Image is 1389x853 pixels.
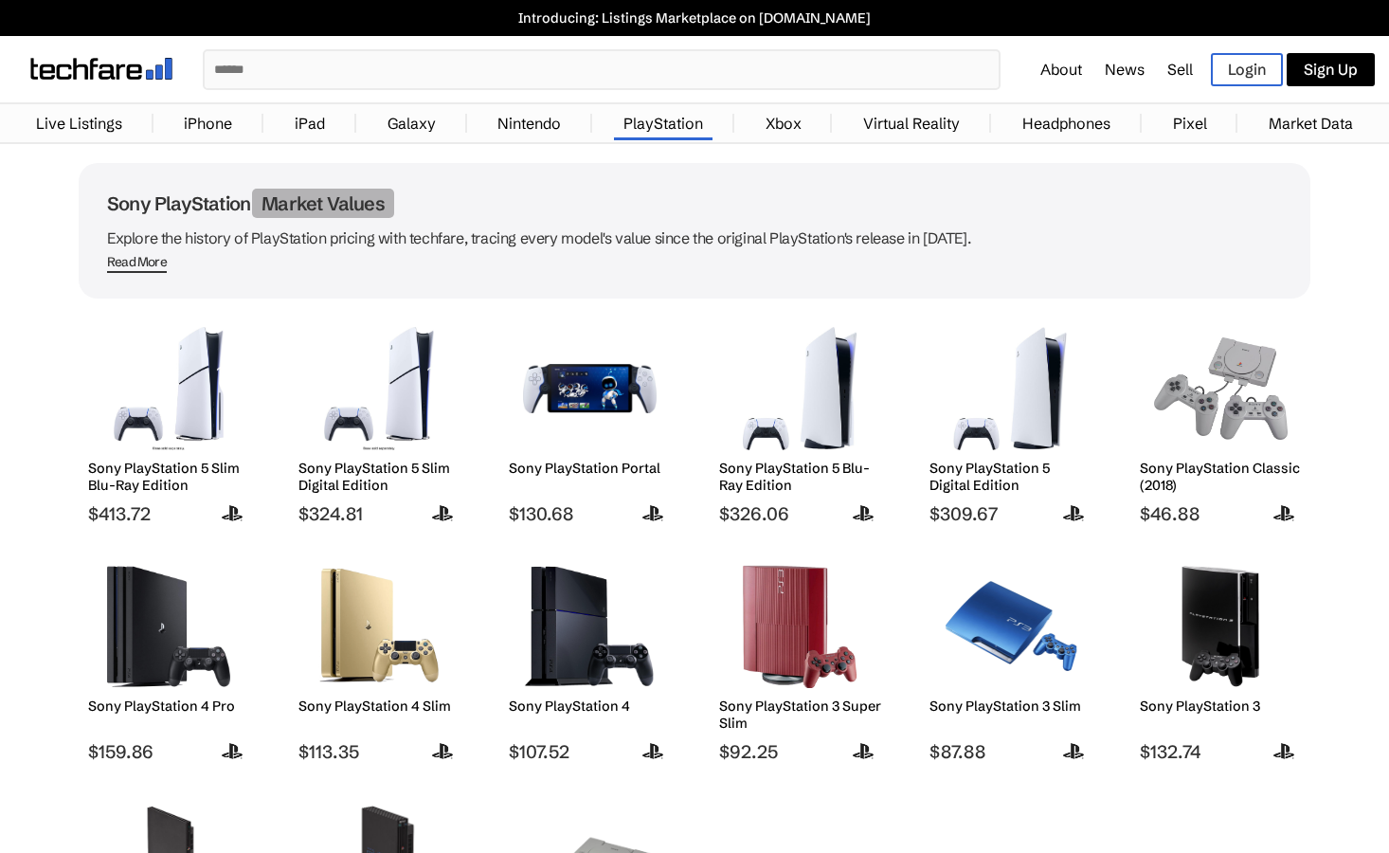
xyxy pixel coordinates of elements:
[733,565,867,688] img: Sony PlayStation 3 Super Slim
[920,555,1100,763] a: Sony PlayStation 3 Slim Sony PlayStation 3 Slim $87.88 sony-logo
[285,104,334,142] a: iPad
[79,555,259,763] a: Sony PlayStation 4 Pro Sony PlayStation 4 Pro $159.86 sony-logo
[1130,555,1310,763] a: Sony PlayStation 3 Sony PlayStation 3 $132.74 sony-logo
[298,698,460,715] h2: Sony PlayStation 4 Slim
[499,555,679,763] a: Sony PlayStation 4 Sony PlayStation 4 $107.52 sony-logo
[1211,53,1283,86] a: Login
[845,739,881,763] img: sony-logo
[214,501,250,525] img: sony-logo
[79,318,259,525] a: Sony PlayStation 5 Slim Blu-Ray Edition Sony PlayStation 5 Slim Blu-Ray Edition $413.72 sony-logo
[88,460,250,494] h2: Sony PlayStation 5 Slim Blu-Ray Edition
[635,739,671,763] img: sony-logo
[27,104,132,142] a: Live Listings
[756,104,811,142] a: Xbox
[509,502,671,525] span: $130.68
[854,104,969,142] a: Virtual Reality
[107,254,167,270] div: Read More
[929,502,1091,525] span: $309.67
[1140,502,1302,525] span: $46.88
[1013,104,1120,142] a: Headphones
[929,698,1091,715] h2: Sony PlayStation 3 Slim
[920,318,1100,525] a: Sony PlayStation 5 Digital Edition Sony PlayStation 5 Digital Edition $309.67 sony-logo
[174,104,242,142] a: iPhone
[1164,104,1217,142] a: Pixel
[102,565,236,688] img: Sony PlayStation 4 Pro
[1040,60,1082,79] a: About
[1140,698,1302,715] h2: Sony PlayStation 3
[614,104,713,142] a: PlayStation
[1154,565,1288,688] img: Sony PlayStation 3
[88,502,250,525] span: $413.72
[929,460,1091,494] h2: Sony PlayStation 5 Digital Edition
[1105,60,1145,79] a: News
[1266,739,1302,763] img: sony-logo
[9,9,1380,27] a: Introducing: Listings Marketplace on [DOMAIN_NAME]
[1287,53,1375,86] a: Sign Up
[944,565,1077,688] img: Sony PlayStation 3 Slim
[107,191,1282,215] h1: Sony PlayStation
[107,225,1282,251] p: Explore the history of PlayStation pricing with techfare, tracing every model's value since the o...
[378,104,445,142] a: Galaxy
[1055,501,1091,525] img: sony-logo
[523,327,657,450] img: Sony PlayStation Portal
[313,565,446,688] img: Sony PlayStation 4 Slim
[252,189,394,218] span: Market Values
[107,254,167,273] span: Read More
[102,327,236,450] img: Sony PlayStation 5 Slim Blu-Ray Edition
[509,740,671,763] span: $107.52
[719,502,881,525] span: $326.06
[499,318,679,525] a: Sony PlayStation Portal Sony PlayStation Portal $130.68 sony-logo
[289,318,469,525] a: Sony PlayStation 5 Slim Digital Edition Sony PlayStation 5 Slim Digital Edition $324.81 sony-logo
[1167,60,1193,79] a: Sell
[30,58,172,80] img: techfare logo
[635,501,671,525] img: sony-logo
[719,698,881,732] h2: Sony PlayStation 3 Super Slim
[1055,739,1091,763] img: sony-logo
[733,327,867,450] img: Sony PlayStation 5 Blu-Ray Edition
[488,104,570,142] a: Nintendo
[298,740,460,763] span: $113.35
[424,739,460,763] img: sony-logo
[298,460,460,494] h2: Sony PlayStation 5 Slim Digital Edition
[424,501,460,525] img: sony-logo
[1266,501,1302,525] img: sony-logo
[523,565,657,688] img: Sony PlayStation 4
[710,318,890,525] a: Sony PlayStation 5 Blu-Ray Edition Sony PlayStation 5 Blu-Ray Edition $326.06 sony-logo
[1140,460,1302,494] h2: Sony PlayStation Classic (2018)
[1130,318,1310,525] a: Sony PlayStation Classic Sony PlayStation Classic (2018) $46.88 sony-logo
[313,327,446,450] img: Sony PlayStation 5 Slim Digital Edition
[719,740,881,763] span: $92.25
[1140,740,1302,763] span: $132.74
[929,740,1091,763] span: $87.88
[719,460,881,494] h2: Sony PlayStation 5 Blu-Ray Edition
[1154,327,1288,450] img: Sony PlayStation Classic
[214,739,250,763] img: sony-logo
[509,460,671,477] h2: Sony PlayStation Portal
[845,501,881,525] img: sony-logo
[88,740,250,763] span: $159.86
[944,327,1077,450] img: Sony PlayStation 5 Digital Edition
[1259,104,1362,142] a: Market Data
[710,555,890,763] a: Sony PlayStation 3 Super Slim Sony PlayStation 3 Super Slim $92.25 sony-logo
[298,502,460,525] span: $324.81
[509,698,671,715] h2: Sony PlayStation 4
[289,555,469,763] a: Sony PlayStation 4 Slim Sony PlayStation 4 Slim $113.35 sony-logo
[88,698,250,715] h2: Sony PlayStation 4 Pro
